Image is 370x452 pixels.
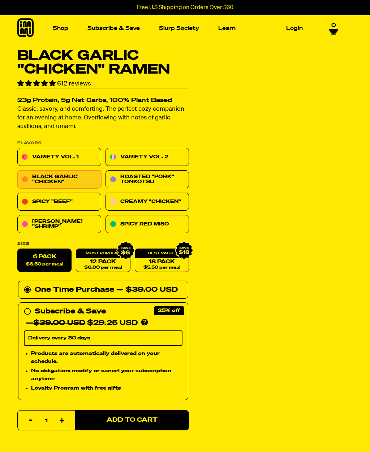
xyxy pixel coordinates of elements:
[50,15,306,41] nav: Main navigation
[22,411,71,431] input: quantity
[106,215,189,233] a: Spicy Red Miso
[116,284,178,296] div: — $39.00 USD
[106,193,189,211] a: Creamy "Chicken"
[17,141,189,145] p: Flavors
[35,306,106,317] div: Subscribe & Save
[26,262,63,267] span: $6.50 per meal
[17,171,101,189] a: Black Garlic "Chicken"
[106,171,189,189] a: Roasted "Pork" Tonkotsu
[137,4,233,11] p: Free U.S Shipping on Orders Over $60
[135,249,189,272] a: 18 Pack$5.50 per meal
[24,284,182,296] div: One Time Purchase
[17,242,189,246] label: Size
[85,23,143,34] a: Subscribe & Save
[17,49,189,76] h1: Black Garlic "Chicken" Ramen
[26,317,138,329] div: — $29.25 USD
[215,23,238,34] a: Learn
[84,266,122,270] span: $6.00 per meal
[17,98,189,104] h2: 23g Protein, 5g Net Carbs, 100% Plant Based
[329,22,338,35] a: 0
[33,320,85,327] del: $39.00 USD
[17,105,189,131] p: Classic, savory, and comforting. The perfect cozy companion for an evening at home. Overflowing w...
[17,193,101,211] a: Spicy "Beef"
[57,80,91,87] span: 612 reviews
[17,249,72,272] label: 6 Pack
[143,266,180,270] span: $5.50 per meal
[31,350,182,366] li: Products are automatically delivered on your schedule.
[31,385,182,392] li: Loyalty Program with free gifts
[75,410,189,430] button: Add to Cart
[17,80,57,87] span: 4.76 stars
[156,23,202,34] a: Slurp Society
[331,22,336,29] span: 0
[76,249,130,272] a: 12 Pack$6.00 per meal
[283,23,306,34] a: Login
[17,215,101,233] a: [PERSON_NAME] "Shrimp"
[17,148,101,166] a: Variety Vol. 1
[106,148,189,166] a: Variety Vol. 2
[31,367,182,383] li: No obligation: modify or cancel your subscription anytime
[24,331,182,346] select: Subscribe & Save —$39.00 USD$29.25 USD Products are automatically delivered on your schedule. No ...
[50,23,71,34] a: Shop
[107,417,158,423] span: Add to Cart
